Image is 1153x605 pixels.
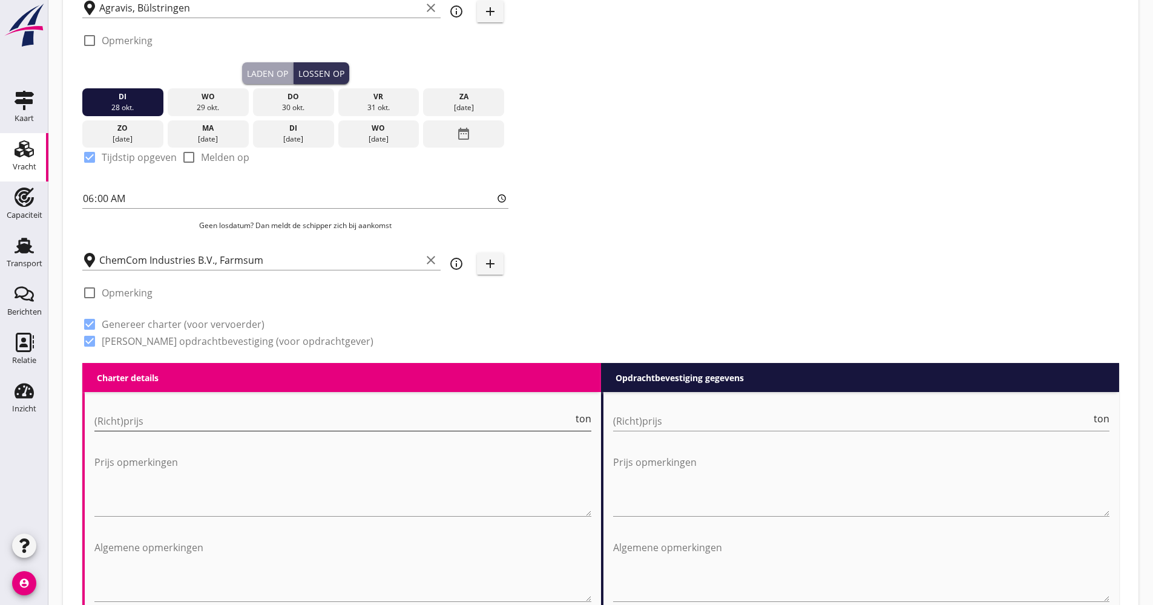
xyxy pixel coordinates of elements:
div: [DATE] [171,134,246,145]
button: Laden op [242,62,294,84]
div: 28 okt. [85,102,160,113]
label: Genereer charter (voor vervoerder) [102,318,264,330]
label: Opmerking [102,287,153,299]
div: Capaciteit [7,211,42,219]
label: [PERSON_NAME] opdrachtbevestiging (voor opdrachtgever) [102,335,373,347]
i: clear [424,1,438,15]
div: di [256,123,331,134]
span: ton [576,414,591,423]
p: Geen losdatum? Dan meldt de schipper zich bij aankomst [82,220,508,231]
img: logo-small.a267ee39.svg [2,3,46,48]
div: Relatie [12,356,36,364]
div: Kaart [15,114,34,122]
i: date_range [456,123,471,145]
span: ton [1094,414,1109,423]
div: 31 okt. [341,102,416,113]
div: 30 okt. [256,102,331,113]
div: Inzicht [12,405,36,413]
div: di [85,91,160,102]
i: account_circle [12,571,36,595]
div: [DATE] [256,134,331,145]
textarea: Algemene opmerkingen [94,538,591,601]
label: Opmerking [102,34,153,47]
div: wo [341,123,416,134]
div: Berichten [7,308,42,316]
input: (Richt)prijs [613,411,1092,431]
textarea: Prijs opmerkingen [613,453,1110,516]
div: do [256,91,331,102]
div: Laden op [247,67,288,80]
div: wo [171,91,246,102]
div: vr [341,91,416,102]
div: za [426,91,501,102]
div: Transport [7,260,42,267]
div: [DATE] [426,102,501,113]
textarea: Algemene opmerkingen [613,538,1110,601]
div: ma [171,123,246,134]
button: Lossen op [294,62,349,84]
label: Tijdstip opgeven [102,151,177,163]
div: Lossen op [298,67,344,80]
input: Losplaats [99,250,421,270]
input: (Richt)prijs [94,411,573,431]
i: info_outline [449,4,464,19]
i: add [483,4,498,19]
i: add [483,257,498,271]
label: Melden op [201,151,249,163]
textarea: Prijs opmerkingen [94,453,591,516]
div: Vracht [13,163,36,171]
div: [DATE] [341,134,416,145]
div: [DATE] [85,134,160,145]
div: zo [85,123,160,134]
i: clear [424,253,438,267]
div: 29 okt. [171,102,246,113]
i: info_outline [449,257,464,271]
